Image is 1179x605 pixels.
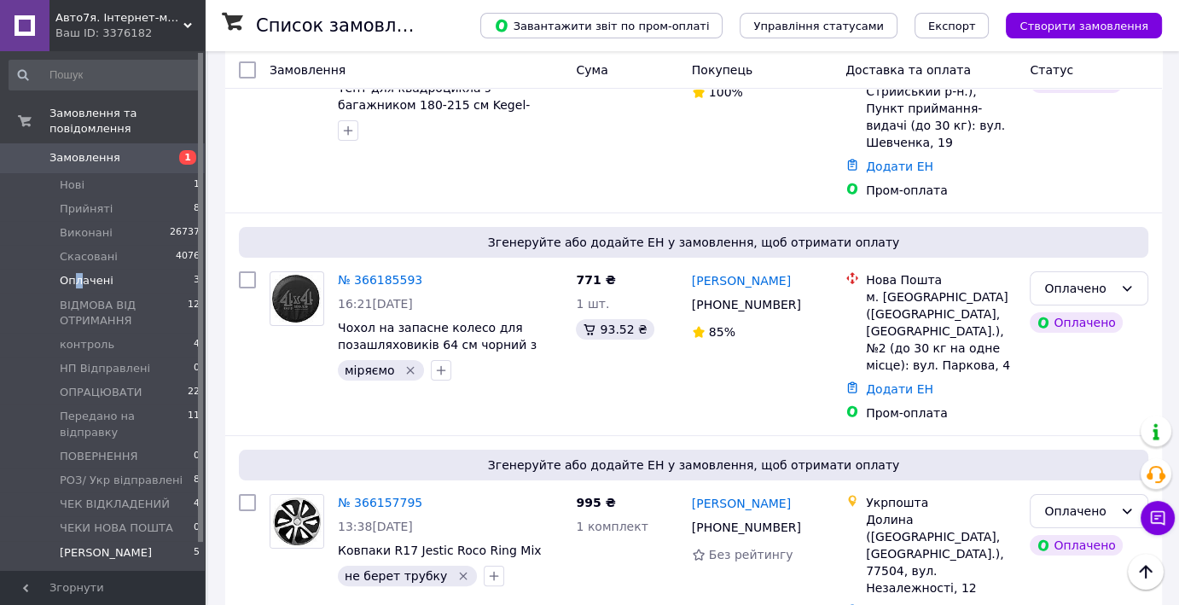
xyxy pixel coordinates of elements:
a: № 366157795 [338,496,422,509]
div: с. Корчин ([GEOGRAPHIC_DATA], Стрийський р-н.), Пункт приймання-видачі (до 30 кг): вул. Шевченка, 19 [866,49,1016,151]
span: 13:38[DATE] [338,520,413,533]
span: 1 шт. [576,297,609,311]
div: Долина ([GEOGRAPHIC_DATA], [GEOGRAPHIC_DATA].), 77504, вул. Незалежності, 12 [866,511,1016,596]
input: Пошук [9,60,201,90]
span: Завантажити звіт по пром-оплаті [494,18,709,33]
span: НП Відправлені [60,361,150,376]
button: Експорт [915,13,990,38]
button: Створити замовлення [1006,13,1162,38]
span: Згенеруйте або додайте ЕН у замовлення, щоб отримати оплату [246,234,1141,251]
span: 4 [194,497,200,512]
span: ПОВЕРНЕННЯ [60,449,138,464]
svg: Видалити мітку [404,364,417,377]
span: Замовлення [49,150,120,166]
span: ВІДМОВА ВІД ОТРИМАННЯ [60,298,188,329]
span: 995 ₴ [576,496,615,509]
span: Створити замовлення [1019,20,1148,32]
span: міряємо [345,364,395,377]
span: 8 [194,201,200,217]
span: 1 [194,177,200,193]
span: 11 [188,409,200,439]
span: 22 [188,385,200,400]
button: Наверх [1128,554,1164,590]
div: Пром-оплата [866,182,1016,199]
a: Фото товару [270,494,324,549]
span: Нові [60,177,84,193]
a: № 366185593 [338,273,422,287]
button: Управління статусами [740,13,897,38]
span: Замовлення [270,63,346,77]
span: Згенеруйте або додайте ЕН у замовлення, щоб отримати оплату [246,457,1141,474]
button: Завантажити звіт по пром-оплаті [480,13,723,38]
div: Оплачено [1030,312,1122,333]
a: Чохол на запасне колесо для позашляховиків 64 см чорний з екошкіри Kegel-Blazusiak 5-3451-244-4010 [338,321,544,386]
span: 85% [709,325,735,339]
span: Доставка та оплата [845,63,971,77]
span: Замовлення та повідомлення [49,106,205,137]
div: Нова Пошта [866,271,1016,288]
div: Ваш ID: 3376182 [55,26,205,41]
span: Скасовані [60,249,118,265]
span: 12 [188,298,200,329]
span: [PERSON_NAME] [60,545,152,561]
a: Фото товару [270,271,324,326]
span: не берет трубку [345,569,447,583]
a: Створити замовлення [989,18,1162,32]
img: Фото товару [270,495,323,548]
span: ОПРАЦЮВАТИ [60,385,142,400]
span: 16:21[DATE] [338,297,413,311]
div: Оплачено [1044,279,1113,298]
span: РОЗ/ Укр відправлені [60,473,183,488]
span: Передано на відправку [60,409,188,439]
span: 3 [194,273,200,288]
span: 100% [709,85,743,99]
span: 4076 [176,249,200,265]
span: 771 ₴ [576,273,615,287]
span: Прийняті [60,201,113,217]
div: 93.52 ₴ [576,319,653,340]
span: 1 комплект [576,520,648,533]
div: м. [GEOGRAPHIC_DATA] ([GEOGRAPHIC_DATA], [GEOGRAPHIC_DATA].), №2 (до 30 кг на одне місце): вул. П... [866,288,1016,374]
a: Ковпаки R17 Jestic Roco Ring Mix [338,544,542,557]
a: [PERSON_NAME] [692,272,791,289]
span: ЧЕК ВІДКЛАДЕНИЙ [60,497,170,512]
a: [PERSON_NAME] [692,495,791,512]
div: Пром-оплата [866,404,1016,422]
span: Cума [576,63,607,77]
span: Експорт [928,20,976,32]
img: Фото товару [270,275,323,322]
div: Укрпошта [866,494,1016,511]
span: 8 [194,473,200,488]
svg: Видалити мітку [456,569,470,583]
span: Статус [1030,63,1073,77]
span: контроль [60,337,114,352]
span: 4 [194,337,200,352]
span: 5 [194,545,200,561]
span: Без рейтингу [709,548,793,561]
button: Чат з покупцем [1141,501,1175,535]
span: 1 [179,150,196,165]
span: Покупець [692,63,752,77]
span: Виконані [60,225,113,241]
span: 0 [194,521,200,536]
span: 0 [194,361,200,376]
a: Додати ЕН [866,160,933,173]
div: Оплачено [1044,502,1113,521]
span: [PHONE_NUMBER] [692,298,801,311]
span: 0 [194,449,200,464]
span: Оплачені [60,273,113,288]
span: Авто7я. Інтернет-магазин автотоварів avto7ya.com.ua [55,10,183,26]
span: 26737 [170,225,200,241]
span: Управління статусами [753,20,884,32]
a: Додати ЕН [866,382,933,396]
h1: Список замовлень [256,15,429,36]
span: ЧЕКИ НОВА ПОШТА [60,521,173,536]
div: Оплачено [1030,535,1122,556]
span: [PHONE_NUMBER] [692,521,801,534]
